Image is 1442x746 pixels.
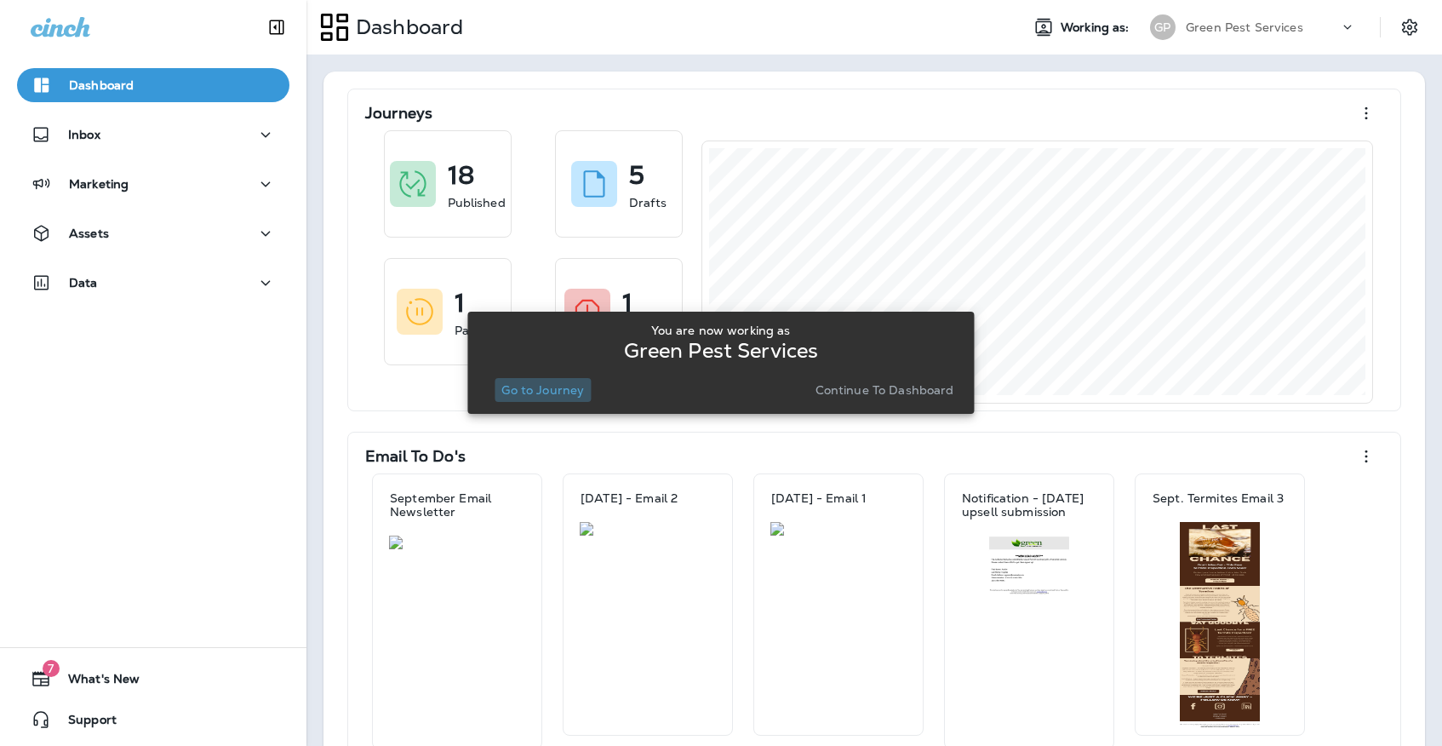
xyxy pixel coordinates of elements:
[455,322,498,339] p: Paused
[1152,522,1288,728] img: 3d294b1d-7fb0-4c00-94c3-a0fd5718e716.jpg
[495,378,591,402] button: Go to Journey
[365,105,432,122] p: Journeys
[17,703,289,737] button: Support
[17,216,289,250] button: Assets
[253,10,300,44] button: Collapse Sidebar
[962,491,1096,519] p: Notification - [DATE] upsell submission
[389,536,525,549] img: f1a93bcf-f7c7-4abd-a3e8-74aadac20226.jpg
[51,672,140,692] span: What's New
[17,167,289,201] button: Marketing
[69,227,109,240] p: Assets
[1153,491,1284,505] p: Sept. Termites Email 3
[961,536,1097,595] img: 33fea4ac-067b-4126-baf4-07186b036d29.jpg
[17,266,289,300] button: Data
[501,383,584,397] p: Go to Journey
[815,383,954,397] p: Continue to Dashboard
[365,448,466,465] p: Email To Do's
[1150,14,1176,40] div: GP
[809,378,961,402] button: Continue to Dashboard
[17,68,289,102] button: Dashboard
[69,177,129,191] p: Marketing
[349,14,463,40] p: Dashboard
[448,167,474,184] p: 18
[69,78,134,92] p: Dashboard
[17,118,289,152] button: Inbox
[651,324,790,337] p: You are now working as
[17,662,289,696] button: 7What's New
[1394,12,1425,43] button: Settings
[68,128,100,141] p: Inbox
[1061,20,1133,35] span: Working as:
[624,344,819,358] p: Green Pest Services
[448,194,506,211] p: Published
[69,276,98,290] p: Data
[43,660,60,677] span: 7
[390,491,524,519] p: September Email Newsletter
[455,295,465,312] p: 1
[1186,20,1303,34] p: Green Pest Services
[51,713,117,733] span: Support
